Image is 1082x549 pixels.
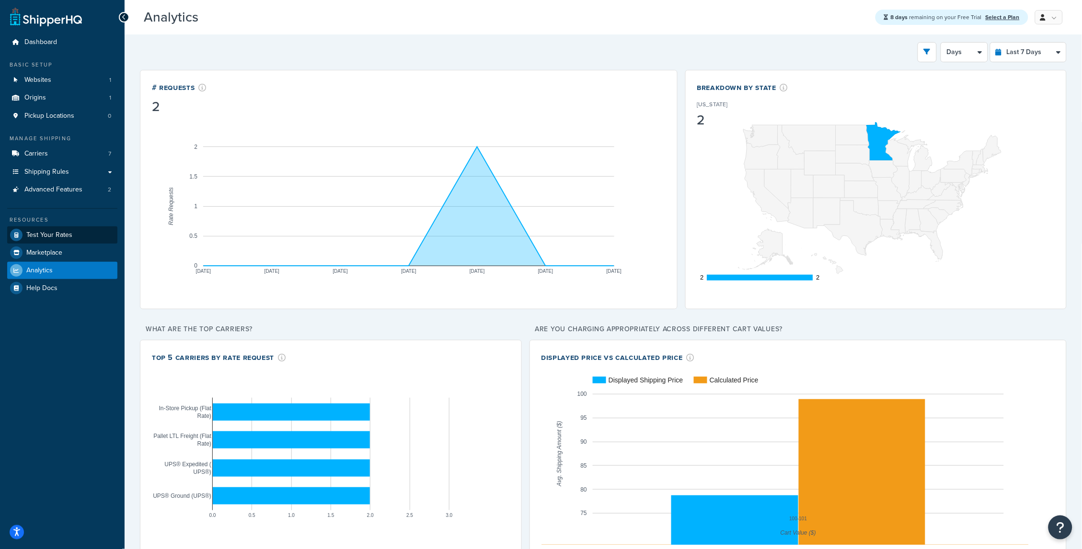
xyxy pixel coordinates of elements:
text: 1.0 [288,513,295,518]
a: Dashboard [7,34,117,51]
h3: Analytics [144,10,866,25]
text: [DATE] [470,269,485,274]
text: UPS® Expedited ( [164,461,211,468]
text: 2 [700,274,703,281]
span: Dashboard [24,38,57,46]
a: Analytics [7,262,117,279]
text: [DATE] [333,269,348,274]
text: 0.5 [249,513,255,518]
text: Pallet LTL Freight (Flat [153,433,211,439]
span: Carriers [24,150,48,158]
span: 1 [109,76,111,84]
div: Top 5 Carriers by Rate Request [152,352,286,363]
button: open filter drawer [918,42,937,62]
text: 1 [194,203,197,210]
strong: 8 days [891,13,908,22]
span: Analytics [26,267,53,275]
text: 2.5 [406,513,413,518]
span: 2 [108,186,111,194]
a: Shipping Rules [7,163,117,181]
p: Are you charging appropriately across different cart values? [529,323,1067,336]
text: [DATE] [607,269,622,274]
text: [DATE] [196,269,211,274]
li: Carriers [7,145,117,163]
span: Pickup Locations [24,112,74,120]
p: [US_STATE] [697,100,728,109]
span: Shipping Rules [24,168,69,176]
text: 1.5 [189,173,197,180]
text: UPS®) [193,469,211,475]
span: 7 [108,150,111,158]
text: Rate) [197,440,211,447]
text: 85 [580,462,587,469]
svg: A chart. [152,363,510,545]
span: remaining on your Free Trial [891,13,983,22]
text: Rate Requests [168,187,174,225]
a: Websites1 [7,71,117,89]
text: [DATE] [538,269,553,274]
span: Test Your Rates [26,231,72,239]
span: Marketplace [26,249,62,257]
svg: A chart. [697,105,1055,287]
span: Websites [24,76,51,84]
div: Manage Shipping [7,134,117,143]
span: Origins [24,94,46,102]
text: Cart Value ($) [780,530,816,537]
span: 1 [109,94,111,102]
text: In-Store Pickup (Flat [159,405,212,412]
text: 0 [194,263,197,269]
text: Displayed Shipping Price [609,376,683,384]
a: Marketplace [7,244,117,261]
text: 2.0 [367,513,374,518]
a: Advanced Features2 [7,181,117,199]
p: What are the top carriers? [140,323,522,336]
text: 2 [194,144,197,150]
a: Origins1 [7,89,117,107]
text: 90 [580,438,587,445]
button: Open Resource Center [1048,515,1072,539]
a: Select a Plan [986,13,1020,22]
span: Beta [201,13,233,24]
div: # Requests [152,82,207,93]
text: 0.0 [209,513,216,518]
li: Pickup Locations [7,107,117,125]
text: 80 [580,486,587,493]
a: Pickup Locations0 [7,107,117,125]
text: [DATE] [265,269,280,274]
span: 0 [108,112,111,120]
li: Origins [7,89,117,107]
svg: A chart. [541,363,1055,545]
li: Advanced Features [7,181,117,199]
a: Help Docs [7,280,117,297]
text: Avg. Shipping Amount ($) [556,421,563,487]
text: Rate) [197,413,211,419]
div: Basic Setup [7,61,117,69]
text: 100-101 [789,516,807,522]
li: Websites [7,71,117,89]
text: Calculated Price [710,376,759,384]
div: 2 [697,113,779,127]
a: Test Your Rates [7,226,117,244]
text: 95 [580,415,587,422]
text: 75 [580,510,587,517]
a: Carriers7 [7,145,117,163]
text: 1.5 [328,513,334,518]
text: 100 [577,391,587,398]
span: Advanced Features [24,186,82,194]
text: 2 [816,274,819,281]
text: [DATE] [401,269,416,274]
div: Breakdown by State [697,82,788,93]
span: Help Docs [26,284,58,292]
svg: A chart. [152,115,666,297]
text: 3.0 [446,513,453,518]
text: UPS® Ground (UPS®) [153,493,211,499]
